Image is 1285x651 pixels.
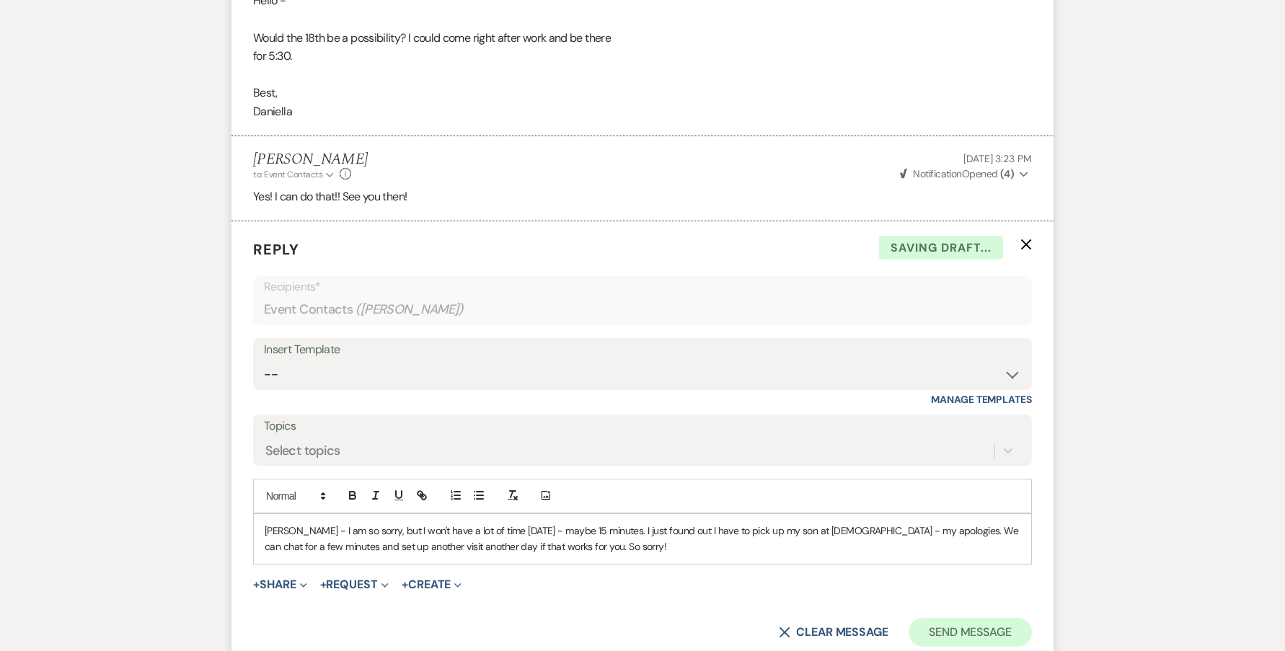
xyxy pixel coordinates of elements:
h5: [PERSON_NAME] [253,151,368,169]
span: Opened [900,167,1014,180]
button: Share [253,579,307,590]
span: + [253,579,260,590]
span: Reply [253,240,299,259]
span: ( [PERSON_NAME] ) [356,300,464,319]
p: [PERSON_NAME] - I am so sorry, but I won't have a lot of time [DATE] - maybe 15 minutes. I just f... [265,523,1020,555]
p: Recipients* [264,278,1021,296]
button: Clear message [779,626,888,638]
span: Notification [913,167,961,180]
span: + [320,579,327,590]
span: Saving draft... [879,236,1003,260]
a: Manage Templates [931,393,1032,406]
strong: ( 4 ) [1000,167,1014,180]
label: Topics [264,416,1021,437]
button: Request [320,579,389,590]
span: to: Event Contacts [253,169,322,180]
div: Insert Template [264,340,1021,360]
div: Select topics [265,440,340,460]
button: Create [402,579,462,590]
button: Send Message [909,618,1032,647]
button: to: Event Contacts [253,168,336,181]
div: Event Contacts [264,296,1021,324]
span: + [402,579,408,590]
button: NotificationOpened (4) [898,167,1032,182]
p: Yes! I can do that!! See you then! [253,187,1032,206]
span: [DATE] 3:23 PM [963,152,1032,165]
